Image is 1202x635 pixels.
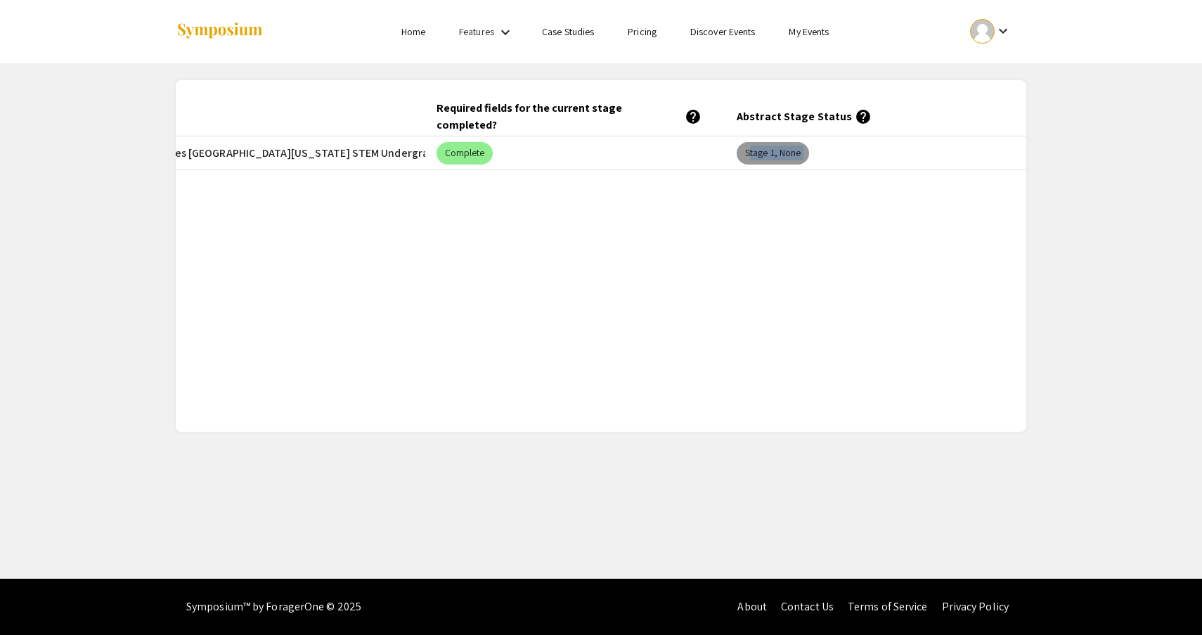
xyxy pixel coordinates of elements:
a: Case Studies [542,25,594,38]
div: Symposium™ by ForagerOne © 2025 [186,579,361,635]
mat-chip: Complete [437,142,493,165]
div: Required fields for the current stage completed? [437,100,702,134]
a: Discover Events [690,25,756,38]
iframe: Chat [11,572,60,624]
mat-icon: help [855,108,872,125]
img: Symposium by ForagerOne [176,22,264,41]
div: Required fields for the current stage completed?help [437,100,715,134]
mat-cell: 2025 Life Sciences [GEOGRAPHIC_DATA][US_STATE] STEM Undergraduate Symposium [124,136,425,170]
a: Terms of Service [848,599,928,614]
mat-icon: help [685,108,702,125]
a: Features [459,25,494,38]
a: My Events [789,25,829,38]
a: Pricing [628,25,657,38]
mat-header-cell: Abstract Stage Status [725,97,1026,136]
mat-icon: Expand Features list [497,24,514,41]
mat-icon: Expand account dropdown [995,23,1012,39]
a: Privacy Policy [942,599,1009,614]
button: Expand account dropdown [955,15,1026,47]
a: Contact Us [781,599,834,614]
a: Home [401,25,425,38]
mat-chip: Stage 1, None [737,142,809,165]
a: About [737,599,767,614]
